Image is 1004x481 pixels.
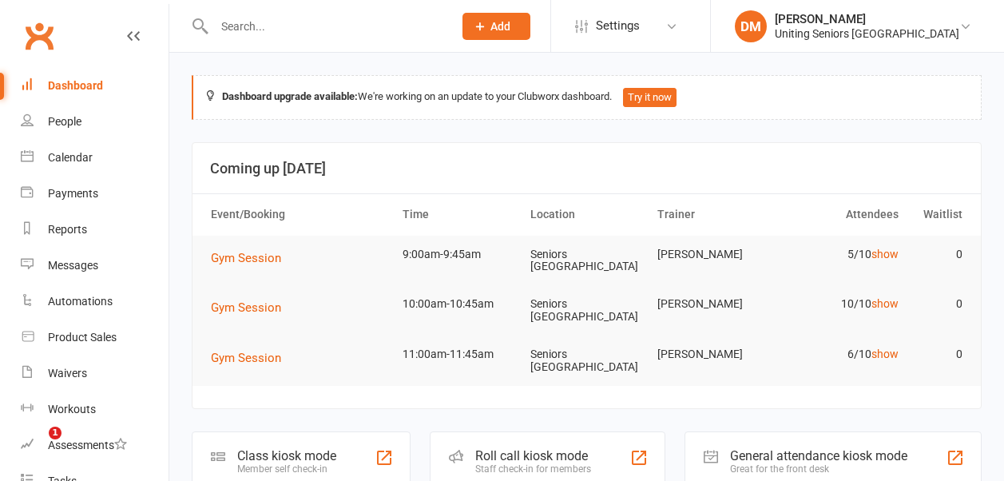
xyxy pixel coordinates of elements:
[462,13,530,40] button: Add
[395,285,523,323] td: 10:00am-10:45am
[21,427,169,463] a: Assessments
[775,12,959,26] div: [PERSON_NAME]
[623,88,677,107] button: Try it now
[906,285,970,323] td: 0
[650,285,778,323] td: [PERSON_NAME]
[48,367,87,380] div: Waivers
[211,298,292,317] button: Gym Session
[871,248,899,260] a: show
[21,356,169,392] a: Waivers
[204,194,395,235] th: Event/Booking
[906,336,970,373] td: 0
[735,10,767,42] div: DM
[237,463,336,475] div: Member self check-in
[48,439,127,451] div: Assessments
[395,236,523,273] td: 9:00am-9:45am
[650,194,778,235] th: Trainer
[211,351,281,365] span: Gym Session
[650,336,778,373] td: [PERSON_NAME]
[523,236,651,286] td: Seniors [GEOGRAPHIC_DATA]
[730,448,907,463] div: General attendance kiosk mode
[48,295,113,308] div: Automations
[778,236,906,273] td: 5/10
[475,448,591,463] div: Roll call kiosk mode
[871,297,899,310] a: show
[21,248,169,284] a: Messages
[211,348,292,368] button: Gym Session
[16,427,54,465] iframe: Intercom live chat
[222,90,358,102] strong: Dashboard upgrade available:
[19,16,59,56] a: Clubworx
[211,300,281,315] span: Gym Session
[778,336,906,373] td: 6/10
[21,104,169,140] a: People
[48,115,81,128] div: People
[21,392,169,427] a: Workouts
[48,151,93,164] div: Calendar
[211,251,281,265] span: Gym Session
[490,20,510,33] span: Add
[192,75,982,120] div: We're working on an update to your Clubworx dashboard.
[778,285,906,323] td: 10/10
[210,161,963,177] h3: Coming up [DATE]
[211,248,292,268] button: Gym Session
[395,194,523,235] th: Time
[49,427,62,439] span: 1
[21,284,169,320] a: Automations
[21,320,169,356] a: Product Sales
[48,259,98,272] div: Messages
[523,285,651,336] td: Seniors [GEOGRAPHIC_DATA]
[906,236,970,273] td: 0
[778,194,906,235] th: Attendees
[21,176,169,212] a: Payments
[48,187,98,200] div: Payments
[48,403,96,415] div: Workouts
[650,236,778,273] td: [PERSON_NAME]
[730,463,907,475] div: Great for the front desk
[209,15,442,38] input: Search...
[395,336,523,373] td: 11:00am-11:45am
[21,212,169,248] a: Reports
[48,223,87,236] div: Reports
[21,140,169,176] a: Calendar
[596,8,640,44] span: Settings
[523,194,651,235] th: Location
[475,463,591,475] div: Staff check-in for members
[21,68,169,104] a: Dashboard
[775,26,959,41] div: Uniting Seniors [GEOGRAPHIC_DATA]
[48,331,117,344] div: Product Sales
[523,336,651,386] td: Seniors [GEOGRAPHIC_DATA]
[906,194,970,235] th: Waitlist
[48,79,103,92] div: Dashboard
[871,348,899,360] a: show
[237,448,336,463] div: Class kiosk mode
